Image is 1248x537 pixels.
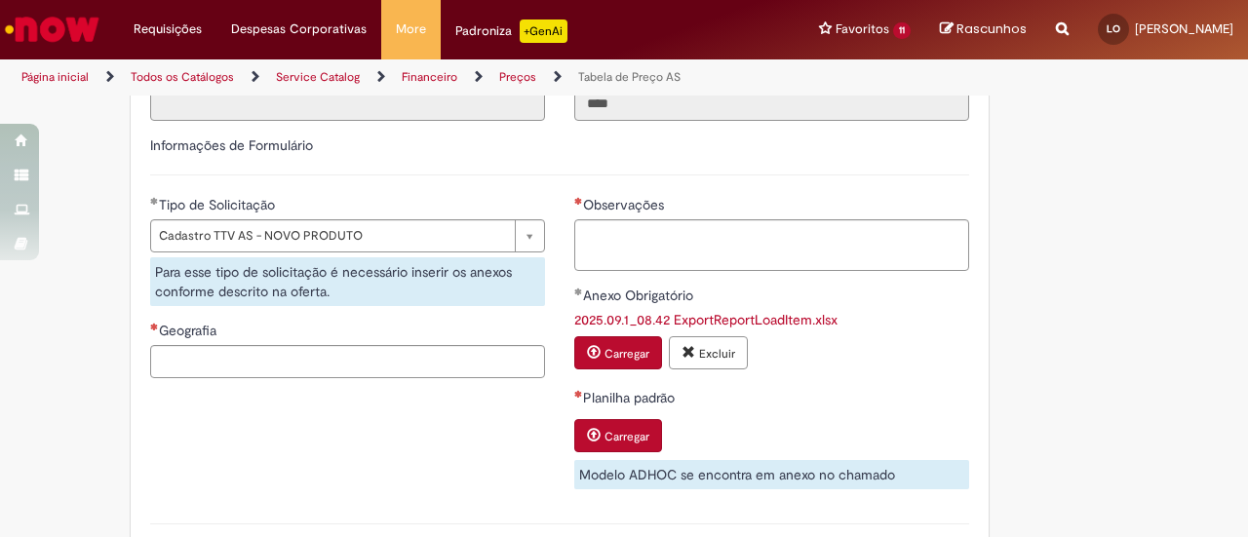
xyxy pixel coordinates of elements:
[520,19,567,43] p: +GenAi
[574,197,583,205] span: Necessários
[159,322,220,339] span: Geografia
[150,88,545,121] input: Título
[131,69,234,85] a: Todos os Catálogos
[134,19,202,39] span: Requisições
[150,197,159,205] span: Obrigatório Preenchido
[21,69,89,85] a: Página inicial
[150,257,545,306] div: Para esse tipo de solicitação é necessário inserir os anexos conforme descrito na oferta.
[276,69,360,85] a: Service Catalog
[574,311,838,328] a: Download de 2025.09.1_08.42 ExportReportLoadItem.xlsx
[574,390,583,398] span: Necessários
[15,59,817,96] ul: Trilhas de página
[583,389,679,406] span: Planilha padrão
[402,69,457,85] a: Financeiro
[150,136,313,154] label: Informações de Formulário
[699,346,735,362] small: Excluir
[574,419,662,452] button: Carregar anexo de Planilha padrão Required
[150,323,159,330] span: Necessários
[604,429,649,444] small: Carregar
[159,196,279,213] span: Tipo de Solicitação
[159,220,505,251] span: Cadastro TTV AS - NOVO PRODUTO
[1135,20,1233,37] span: [PERSON_NAME]
[455,19,567,43] div: Padroniza
[578,69,681,85] a: Tabela de Preço AS
[956,19,1027,38] span: Rascunhos
[604,346,649,362] small: Carregar
[583,287,697,304] span: Anexo Obrigatório
[150,345,545,378] input: Geografia
[396,19,426,39] span: More
[2,10,102,49] img: ServiceNow
[940,20,1027,39] a: Rascunhos
[574,460,969,489] div: Modelo ADHOC se encontra em anexo no chamado
[893,22,911,39] span: 11
[1107,22,1120,35] span: LO
[583,196,668,213] span: Observações
[574,336,662,369] button: Carregar anexo de Anexo Obrigatório Required
[574,288,583,295] span: Obrigatório Preenchido
[231,19,367,39] span: Despesas Corporativas
[836,19,889,39] span: Favoritos
[574,219,969,271] textarea: Observações
[499,69,536,85] a: Preços
[574,88,969,121] input: Código da Unidade
[669,336,748,369] button: Excluir anexo 2025.09.1_08.42 ExportReportLoadItem.xlsx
